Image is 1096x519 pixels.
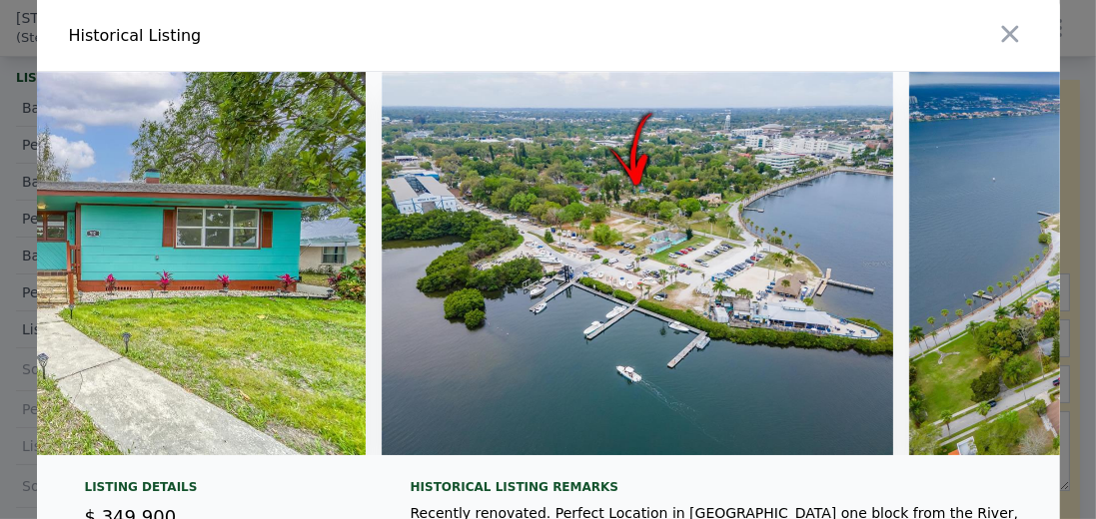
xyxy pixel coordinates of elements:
[411,479,1028,495] div: Historical Listing remarks
[382,72,893,455] img: Property Img
[85,479,363,503] div: Listing Details
[69,24,541,48] div: Historical Listing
